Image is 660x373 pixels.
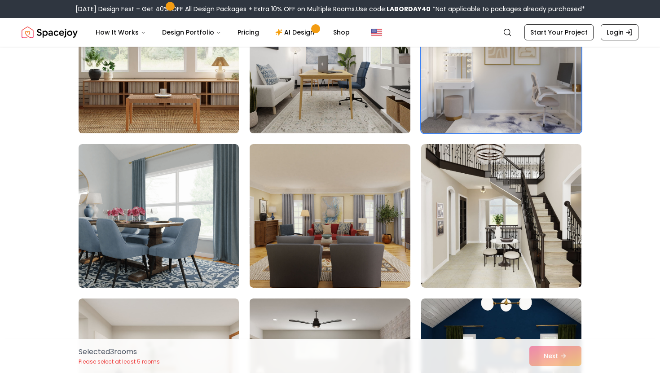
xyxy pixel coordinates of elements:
span: Use code: [356,4,431,13]
nav: Main [88,23,357,41]
img: Room room-30 [421,144,581,288]
img: Room room-28 [79,144,239,288]
span: *Not applicable to packages already purchased* [431,4,585,13]
nav: Global [22,18,638,47]
a: Login [601,24,638,40]
div: [DATE] Design Fest – Get 40% OFF All Design Packages + Extra 10% OFF on Multiple Rooms. [75,4,585,13]
a: Pricing [230,23,266,41]
button: Design Portfolio [155,23,229,41]
a: Start Your Project [524,24,594,40]
a: Shop [326,23,357,41]
img: Room room-29 [250,144,410,288]
a: AI Design [268,23,324,41]
p: Please select at least 5 rooms [79,358,160,365]
p: Selected 3 room s [79,347,160,357]
b: LABORDAY40 [387,4,431,13]
a: Spacejoy [22,23,78,41]
img: United States [371,27,382,38]
img: Spacejoy Logo [22,23,78,41]
button: How It Works [88,23,153,41]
